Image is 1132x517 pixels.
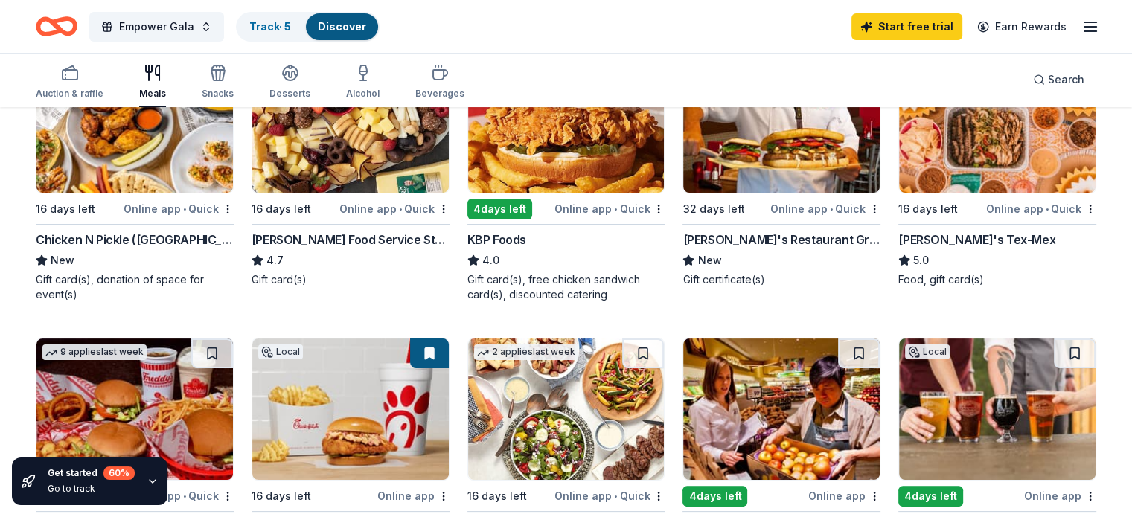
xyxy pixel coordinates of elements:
[346,88,380,100] div: Alcohol
[139,88,166,100] div: Meals
[468,338,665,480] img: Image for Taziki's Mediterranean Cafe
[252,51,450,287] a: Image for Gordon Food Service Store3 applieslast week16 days leftOnline app•Quick[PERSON_NAME] Fo...
[399,203,402,215] span: •
[1046,203,1049,215] span: •
[124,199,234,218] div: Online app Quick
[467,272,665,302] div: Gift card(s), free chicken sandwich card(s), discounted catering
[119,18,194,36] span: Empower Gala
[682,200,744,218] div: 32 days left
[252,200,311,218] div: 16 days left
[899,338,1096,480] img: Image for Lakewood Brewing Co.
[1048,71,1084,89] span: Search
[183,203,186,215] span: •
[103,466,135,480] div: 60 %
[898,486,963,507] div: 4 days left
[269,58,310,107] button: Desserts
[266,251,284,269] span: 4.7
[467,51,665,302] a: Image for KBP Foods6 applieslast week4days leftOnline app•QuickKBP Foods4.0Gift card(s), free chi...
[415,88,464,100] div: Beverages
[252,51,449,193] img: Image for Gordon Food Service Store
[554,487,665,505] div: Online app Quick
[252,272,450,287] div: Gift card(s)
[474,344,578,360] div: 2 applies last week
[36,231,234,248] div: Chicken N Pickle ([GEOGRAPHIC_DATA])
[468,51,665,193] img: Image for KBP Foods
[36,51,233,193] img: Image for Chicken N Pickle (Grand Prairie)
[36,58,103,107] button: Auction & raffle
[482,251,499,269] span: 4.0
[318,20,366,33] a: Discover
[36,272,234,302] div: Gift card(s), donation of space for event(s)
[697,251,721,269] span: New
[36,200,95,218] div: 16 days left
[898,200,958,218] div: 16 days left
[36,338,233,480] img: Image for Freddy's Frozen Custard & Steakburgers
[339,199,450,218] div: Online app Quick
[808,487,880,505] div: Online app
[42,344,147,360] div: 9 applies last week
[236,12,380,42] button: Track· 5Discover
[1024,487,1096,505] div: Online app
[36,51,234,302] a: Image for Chicken N Pickle (Grand Prairie)Local16 days leftOnline app•QuickChicken N Pickle ([GEO...
[899,51,1096,193] img: Image for Chuy's Tex-Mex
[898,231,1055,248] div: [PERSON_NAME]'s Tex-Mex
[683,51,880,193] img: Image for Kenny's Restaurant Group
[269,88,310,100] div: Desserts
[614,490,617,502] span: •
[415,58,464,107] button: Beverages
[89,12,224,42] button: Empower Gala
[249,20,291,33] a: Track· 5
[258,344,303,359] div: Local
[36,9,77,44] a: Home
[614,203,617,215] span: •
[770,199,880,218] div: Online app Quick
[36,88,103,100] div: Auction & raffle
[898,51,1096,287] a: Image for Chuy's Tex-Mex16 days leftOnline app•Quick[PERSON_NAME]'s Tex-Mex5.0Food, gift card(s)
[913,251,929,269] span: 5.0
[682,51,880,287] a: Image for Kenny's Restaurant Group1 applylast weekLocal32 days leftOnline app•Quick[PERSON_NAME]'...
[467,199,532,219] div: 4 days left
[202,88,234,100] div: Snacks
[968,13,1075,40] a: Earn Rewards
[554,199,665,218] div: Online app Quick
[252,338,449,480] img: Image for Chick-fil-A (Dallas Frankford Road)
[682,272,880,287] div: Gift certificate(s)
[202,58,234,107] button: Snacks
[48,483,135,495] div: Go to track
[830,203,833,215] span: •
[682,486,747,507] div: 4 days left
[252,231,450,248] div: [PERSON_NAME] Food Service Store
[467,231,526,248] div: KBP Foods
[51,251,74,269] span: New
[467,487,527,505] div: 16 days left
[898,272,1096,287] div: Food, gift card(s)
[346,58,380,107] button: Alcohol
[1021,65,1096,94] button: Search
[905,344,950,359] div: Local
[682,231,880,248] div: [PERSON_NAME]'s Restaurant Group
[683,338,880,480] img: Image for Safeway
[851,13,962,40] a: Start free trial
[252,487,311,505] div: 16 days left
[986,199,1096,218] div: Online app Quick
[139,58,166,107] button: Meals
[48,466,135,480] div: Get started
[377,487,450,505] div: Online app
